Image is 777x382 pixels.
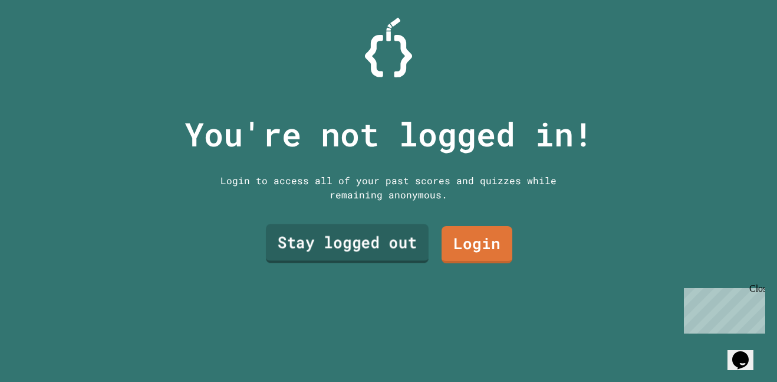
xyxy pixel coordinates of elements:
[727,335,765,370] iframe: chat widget
[442,226,512,263] a: Login
[185,110,593,159] p: You're not logged in!
[679,283,765,334] iframe: chat widget
[212,174,565,202] div: Login to access all of your past scores and quizzes while remaining anonymous.
[266,224,429,263] a: Stay logged out
[365,18,412,77] img: Logo.svg
[5,5,81,75] div: Chat with us now!Close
